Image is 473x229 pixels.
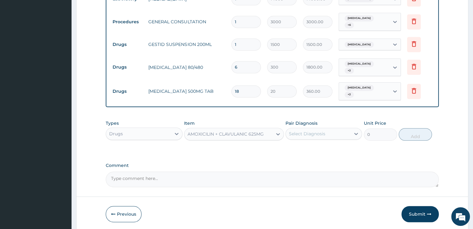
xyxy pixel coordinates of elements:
div: Minimize live chat window [102,3,117,18]
span: [MEDICAL_DATA] [345,15,374,21]
td: Drugs [109,61,145,73]
textarea: Type your message and hit 'Enter' [3,158,118,180]
button: Add [399,128,432,141]
td: [MEDICAL_DATA] 80/480 [145,61,228,74]
label: Comment [106,163,438,168]
button: Submit [401,206,439,222]
td: GESTID SUSPENSION 200ML [145,38,228,51]
label: Unit Price [364,120,386,126]
div: Select Diagnosis [289,131,325,137]
td: Procedures [109,16,145,28]
span: We're online! [36,73,86,135]
label: Item [184,120,195,126]
button: Previous [106,206,141,222]
img: d_794563401_company_1708531726252_794563401 [12,31,25,47]
div: Chat with us now [32,35,104,43]
td: [MEDICAL_DATA] 500MG TAB [145,85,228,97]
td: GENERAL CONSULTATION [145,16,228,28]
div: Drugs [109,131,123,137]
div: AMOXICILIN + CLAVULANIC 625MG [188,131,264,137]
span: + 2 [345,68,354,74]
span: + 6 [345,22,354,28]
td: Drugs [109,86,145,97]
label: Pair Diagnosis [285,120,318,126]
span: + 2 [345,92,354,98]
span: [MEDICAL_DATA] [345,85,374,91]
td: Drugs [109,39,145,50]
span: [MEDICAL_DATA] [345,42,374,48]
label: Types [106,121,119,126]
span: [MEDICAL_DATA] [345,61,374,67]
